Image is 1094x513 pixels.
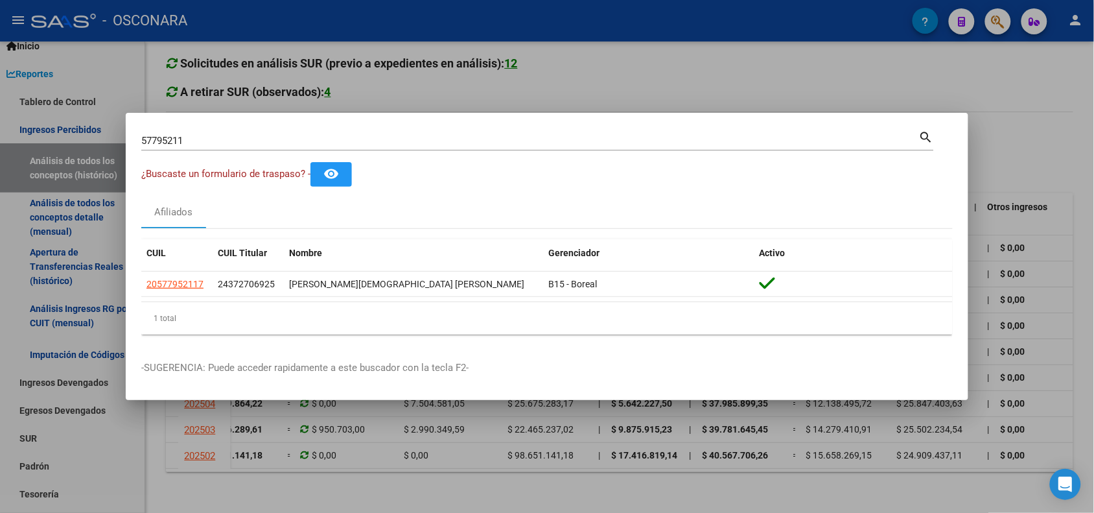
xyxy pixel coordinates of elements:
span: Activo [760,248,786,258]
span: Nombre [289,248,322,258]
datatable-header-cell: Activo [754,239,953,267]
span: ¿Buscaste un formulario de traspaso? - [141,168,310,180]
div: Open Intercom Messenger [1050,469,1081,500]
p: -SUGERENCIA: Puede acceder rapidamente a este buscador con la tecla F2- [141,361,953,376]
span: CUIL [146,248,166,258]
span: CUIL Titular [218,248,267,258]
div: 1 total [141,302,953,335]
datatable-header-cell: CUIL Titular [213,239,284,267]
span: B15 - Boreal [548,279,597,289]
span: 24372706925 [218,279,275,289]
mat-icon: remove_red_eye [323,166,339,182]
datatable-header-cell: CUIL [141,239,213,267]
span: Gerenciador [548,248,599,258]
div: [PERSON_NAME][DEMOGRAPHIC_DATA] [PERSON_NAME] [289,277,538,292]
div: Afiliados [155,205,193,220]
datatable-header-cell: Gerenciador [543,239,754,267]
datatable-header-cell: Nombre [284,239,543,267]
span: 20577952117 [146,279,204,289]
mat-icon: search [919,128,934,144]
